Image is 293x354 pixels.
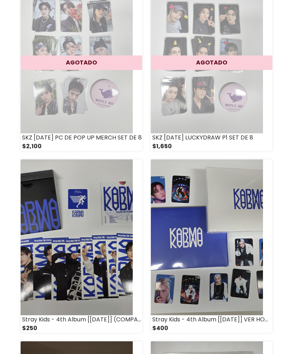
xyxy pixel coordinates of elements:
[21,324,142,333] div: $250
[21,315,142,324] div: Stray Kids - 4th Album [[DATE]] (COMPACT Ver.)
[151,159,263,315] img: small_1756039616984.jpeg
[151,55,272,70] div: AGOTADO
[21,133,142,142] div: SKZ [DATE] PC DE POP UP MERCH SET DE 8
[21,55,142,70] div: AGOTADO
[151,133,272,142] div: SKZ [DATE] LUCKYDRAW P1 SET DE 8
[21,159,133,315] img: small_1756039851780.jpeg
[151,142,272,151] div: $1,650
[151,315,272,324] div: Stray Kids - 4th Album [[DATE]] VER HOORAY O VER CEREMONY
[151,324,272,333] div: $400
[151,159,272,333] a: Stray Kids - 4th Album [[DATE]] VER HOORAY O VER CEREMONY $400
[21,159,142,333] a: Stray Kids - 4th Album [[DATE]] (COMPACT Ver.) $250
[21,142,142,151] div: $2,100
